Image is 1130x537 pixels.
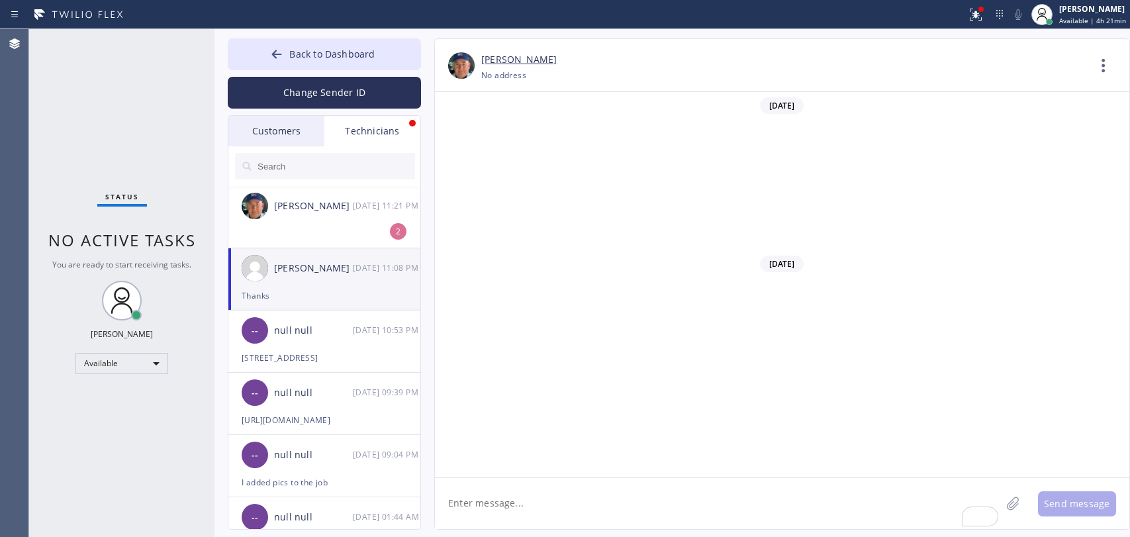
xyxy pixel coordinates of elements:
div: [PERSON_NAME] [274,199,353,214]
input: Search [256,153,415,179]
div: null null [274,448,353,463]
span: Back to Dashboard [289,48,375,60]
div: 10/13/2025 9:08 AM [353,260,422,275]
button: Send message [1038,491,1116,516]
span: -- [252,510,258,525]
div: 10/10/2025 9:44 AM [353,509,422,524]
div: [STREET_ADDRESS] [242,350,407,366]
div: null null [274,385,353,401]
span: -- [252,385,258,401]
div: [PERSON_NAME] [1059,3,1126,15]
div: 10/13/2025 9:21 AM [353,198,422,213]
div: Thanks [242,288,407,303]
span: -- [252,323,258,338]
span: Available | 4h 21min [1059,16,1126,25]
img: eb1005bbae17aab9b5e109a2067821b9.jpg [242,193,268,219]
button: Mute [1009,5,1027,24]
a: [PERSON_NAME] [481,52,557,68]
div: null null [274,323,353,338]
div: 2 [390,223,406,240]
div: Customers [228,116,324,146]
img: user.png [242,255,268,281]
div: [PERSON_NAME] [274,261,353,276]
button: Change Sender ID [228,77,421,109]
div: I added pics to the job [242,475,407,490]
span: No active tasks [48,229,196,251]
div: 10/13/2025 9:04 AM [353,447,422,462]
div: [URL][DOMAIN_NAME] [242,413,407,428]
div: Available [75,353,168,374]
span: [DATE] [760,97,804,114]
textarea: To enrich screen reader interactions, please activate Accessibility in Grammarly extension settings [435,478,1001,529]
div: 10/13/2025 9:39 AM [353,385,422,400]
img: eb1005bbae17aab9b5e109a2067821b9.jpg [448,52,475,79]
div: null null [274,510,353,525]
div: 10/13/2025 9:53 AM [353,322,422,338]
div: Technicians [324,116,420,146]
div: [PERSON_NAME] [91,328,153,340]
span: You are ready to start receiving tasks. [52,259,191,270]
span: Status [105,192,139,201]
span: [DATE] [760,256,804,272]
button: Back to Dashboard [228,38,421,70]
span: -- [252,448,258,463]
div: No address [481,68,526,83]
